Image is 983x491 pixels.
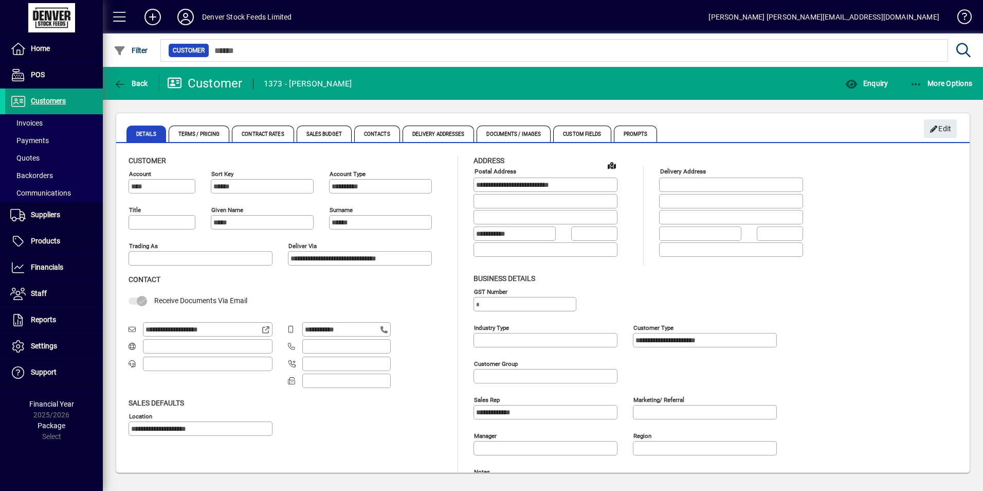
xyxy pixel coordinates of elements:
[10,189,71,197] span: Communications
[31,368,57,376] span: Support
[288,242,317,250] mat-label: Deliver via
[202,9,292,25] div: Denver Stock Feeds Limited
[10,136,49,145] span: Payments
[173,45,205,56] span: Customer
[111,74,151,93] button: Back
[129,275,160,284] span: Contact
[103,74,159,93] app-page-header-button: Back
[10,171,53,180] span: Backorders
[129,399,184,407] span: Sales defaults
[129,242,158,250] mat-label: Trading as
[31,237,60,245] span: Products
[297,126,352,142] span: Sales Budget
[477,126,551,142] span: Documents / Images
[604,157,620,173] a: View on map
[924,119,957,138] button: Edit
[330,206,353,214] mat-label: Surname
[843,74,890,93] button: Enquiry
[10,119,43,127] span: Invoices
[330,170,366,178] mat-label: Account Type
[10,154,40,162] span: Quotes
[708,9,939,25] div: [PERSON_NAME] [PERSON_NAME][EMAIL_ADDRESS][DOMAIN_NAME]
[111,41,151,60] button: Filter
[354,126,400,142] span: Contacts
[474,156,504,165] span: Address
[31,342,57,350] span: Settings
[474,432,497,439] mat-label: Manager
[950,2,970,36] a: Knowledge Base
[5,255,103,280] a: Financials
[31,71,45,79] span: POS
[474,468,490,475] mat-label: Notes
[474,288,507,295] mat-label: GST Number
[474,324,509,331] mat-label: Industry type
[169,126,230,142] span: Terms / Pricing
[910,79,973,87] span: More Options
[232,126,294,142] span: Contract Rates
[31,315,56,324] span: Reports
[845,79,888,87] span: Enquiry
[5,114,103,132] a: Invoices
[31,289,47,297] span: Staff
[5,307,103,333] a: Reports
[5,62,103,88] a: POS
[5,281,103,307] a: Staff
[474,274,535,283] span: Business details
[5,360,103,385] a: Support
[5,149,103,167] a: Quotes
[129,170,151,178] mat-label: Account
[5,132,103,149] a: Payments
[29,400,74,408] span: Financial Year
[633,396,684,403] mat-label: Marketing/ Referral
[5,202,103,228] a: Suppliers
[38,422,65,430] span: Package
[114,46,148,55] span: Filter
[907,74,975,93] button: More Options
[126,126,166,142] span: Details
[31,263,63,271] span: Financials
[31,44,50,52] span: Home
[553,126,611,142] span: Custom Fields
[5,167,103,184] a: Backorders
[633,432,651,439] mat-label: Region
[5,184,103,202] a: Communications
[129,156,166,165] span: Customer
[136,8,169,26] button: Add
[264,76,352,92] div: 1373 - [PERSON_NAME]
[5,334,103,359] a: Settings
[5,229,103,254] a: Products
[930,120,952,137] span: Edit
[633,324,673,331] mat-label: Customer type
[114,79,148,87] span: Back
[129,206,141,214] mat-label: Title
[614,126,658,142] span: Prompts
[154,296,247,305] span: Receive Documents Via Email
[169,8,202,26] button: Profile
[5,36,103,62] a: Home
[129,412,152,419] mat-label: Location
[211,206,243,214] mat-label: Given name
[167,75,243,92] div: Customer
[474,396,500,403] mat-label: Sales rep
[474,360,518,367] mat-label: Customer group
[403,126,475,142] span: Delivery Addresses
[31,211,60,219] span: Suppliers
[31,97,66,105] span: Customers
[211,170,233,178] mat-label: Sort key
